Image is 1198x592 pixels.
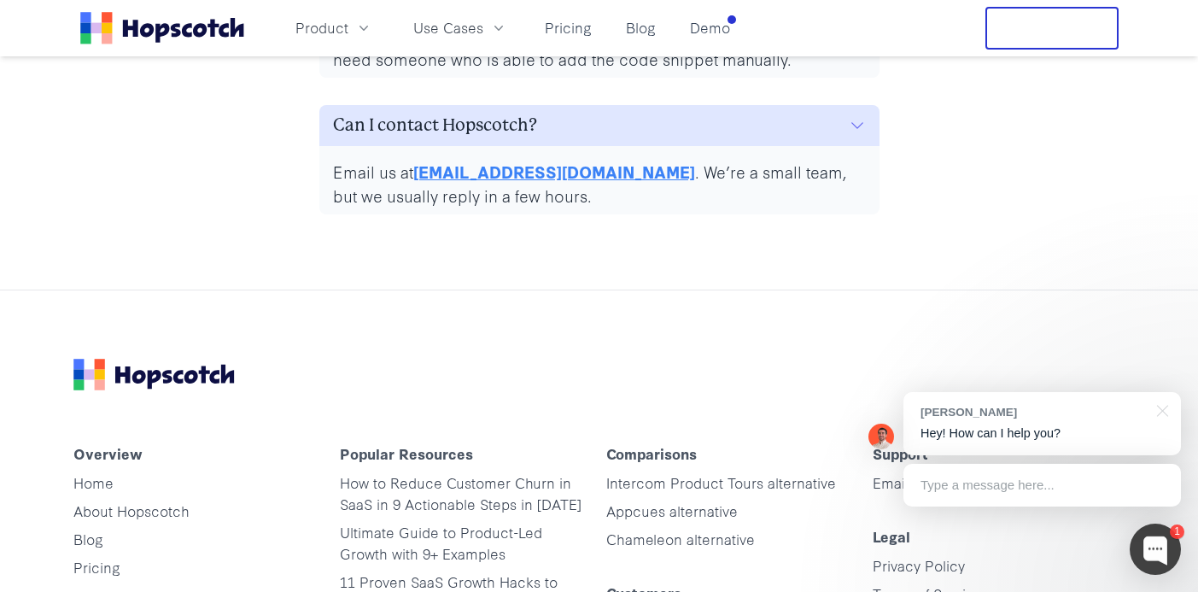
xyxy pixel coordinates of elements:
a: Chameleon alternative [606,529,755,548]
div: 1 [1170,525,1184,539]
a: Pricing [73,557,120,577]
span: Product [295,17,348,38]
a: Appcues alternative [606,501,738,520]
button: Can I contact Hopscotch? [319,105,880,146]
a: How to Reduce Customer Churn in SaaS in 9 Actionable Steps in [DATE] [340,472,581,513]
a: About Hopscotch [73,501,190,520]
a: Email Support [873,472,965,492]
a: Demo [683,14,737,42]
h4: Legal [873,528,1125,555]
a: Ultimate Guide to Product-Led Growth with 9+ Examples [340,522,542,563]
a: [EMAIL_ADDRESS][DOMAIN_NAME] [413,160,695,183]
div: [PERSON_NAME] [920,404,1147,420]
a: Home [73,472,114,492]
span: Use Cases [413,17,483,38]
img: Mark Spera [868,424,894,449]
div: Type a message here... [903,464,1181,507]
h4: Support [873,445,1125,472]
a: Blog [73,529,103,548]
a: Blog [619,14,663,42]
button: Free Trial [985,7,1119,50]
a: Intercom Product Tours alternative [606,472,836,492]
p: Hey! How can I help you? [920,425,1164,443]
h3: Can I contact Hopscotch? [333,112,537,139]
button: Product [285,14,383,42]
a: Pricing [538,14,599,42]
a: Privacy Policy [873,555,965,575]
button: Use Cases [403,14,517,42]
a: Home [80,12,244,44]
p: Email us at . We’re a small team, but we usually reply in a few hours. [333,160,866,208]
h4: Popular Resources [340,445,593,472]
h4: Overview [73,445,326,472]
h4: Comparisons [606,445,859,472]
